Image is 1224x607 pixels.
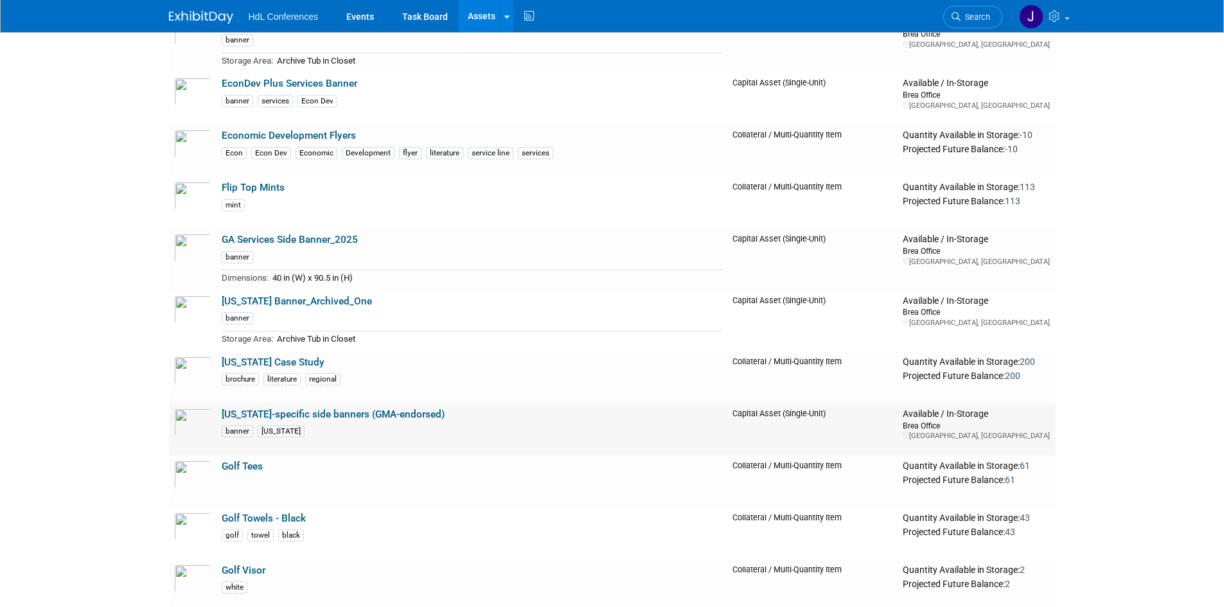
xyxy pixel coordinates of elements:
span: 61 [1020,461,1030,471]
td: Collateral / Multi-Quantity Item [727,177,898,229]
img: ExhibitDay [169,11,233,24]
div: mint [222,199,245,211]
a: Search [943,6,1002,28]
span: 200 [1020,356,1035,367]
div: service line [468,147,513,159]
span: 40 in (W) x 90.5 in (H) [272,273,353,283]
div: black [278,529,304,541]
a: [US_STATE]-specific side banners (GMA-endorsed) [222,409,445,420]
div: Available / In-Storage [903,234,1050,245]
div: Brea Office [903,306,1050,317]
div: Quantity Available in Storage: [903,565,1050,576]
span: HdL Conferences [249,12,318,22]
div: towel [247,529,274,541]
div: Quantity Available in Storage: [903,130,1050,141]
div: services [258,95,293,107]
td: Collateral / Multi-Quantity Item [727,351,898,403]
div: [GEOGRAPHIC_DATA], [GEOGRAPHIC_DATA] [903,40,1050,49]
div: brochure [222,373,259,385]
div: literature [263,373,301,385]
td: Archive Tub in Closet [273,331,723,346]
a: Economic Development Flyers [222,130,356,141]
a: EconDev Plus Services Banner [222,78,357,89]
div: banner [222,251,253,263]
div: Brea Office [903,245,1050,256]
span: 113 [1005,196,1020,206]
span: -10 [1005,144,1018,154]
div: flyer [399,147,421,159]
div: [GEOGRAPHIC_DATA], [GEOGRAPHIC_DATA] [903,431,1050,441]
span: 61 [1005,475,1015,485]
a: GA Services Side Banner_2025 [222,234,358,245]
div: Available / In-Storage [903,409,1050,420]
div: Econ Dev [297,95,337,107]
span: 2 [1005,579,1010,589]
div: golf [222,529,243,541]
td: Capital Asset (Single-Unit) [727,73,898,125]
span: -10 [1020,130,1033,140]
div: Economic [296,147,337,159]
div: Quantity Available in Storage: [903,461,1050,472]
a: Golf Tees [222,461,263,472]
td: Capital Asset (Single-Unit) [727,12,898,73]
span: 43 [1005,527,1015,537]
div: Brea Office [903,420,1050,431]
div: Projected Future Balance: [903,193,1050,207]
div: white [222,581,247,594]
a: Golf Visor [222,565,265,576]
td: Dimensions: [222,270,269,285]
td: Collateral / Multi-Quantity Item [727,125,898,177]
div: Projected Future Balance: [903,472,1050,486]
div: Projected Future Balance: [903,524,1050,538]
div: [GEOGRAPHIC_DATA], [GEOGRAPHIC_DATA] [903,318,1050,328]
a: [US_STATE] Case Study [222,356,324,368]
td: Capital Asset (Single-Unit) [727,229,898,290]
div: Available / In-Storage [903,295,1050,307]
td: Capital Asset (Single-Unit) [727,290,898,351]
div: banner [222,425,253,437]
span: Search [961,12,990,22]
span: 2 [1020,565,1025,575]
span: Storage Area: [222,56,273,66]
td: Archive Tub in Closet [273,53,723,67]
div: [GEOGRAPHIC_DATA], [GEOGRAPHIC_DATA] [903,101,1050,110]
div: banner [222,312,253,324]
img: Johnny Nguyen [1019,4,1043,29]
div: Brea Office [903,89,1050,100]
div: Quantity Available in Storage: [903,182,1050,193]
div: Projected Future Balance: [903,368,1050,382]
span: 113 [1020,182,1035,192]
div: services [518,147,553,159]
div: banner [222,34,253,46]
div: banner [222,95,253,107]
span: Storage Area: [222,334,273,344]
a: [US_STATE] Banner_Archived_One [222,295,372,307]
div: Quantity Available in Storage: [903,356,1050,368]
div: literature [426,147,463,159]
div: Development [342,147,395,159]
div: Quantity Available in Storage: [903,513,1050,524]
span: 200 [1005,371,1020,381]
div: [US_STATE] [258,425,305,437]
div: Available / In-Storage [903,78,1050,89]
div: Econ Dev [251,147,291,159]
span: 43 [1020,513,1030,523]
div: regional [305,373,341,385]
div: Projected Future Balance: [903,141,1050,155]
a: Flip Top Mints [222,182,285,193]
div: [GEOGRAPHIC_DATA], [GEOGRAPHIC_DATA] [903,257,1050,267]
td: Collateral / Multi-Quantity Item [727,455,898,507]
a: Golf Towels - Black [222,513,306,524]
td: Capital Asset (Single-Unit) [727,403,898,455]
div: Projected Future Balance: [903,576,1050,590]
td: Collateral / Multi-Quantity Item [727,507,898,559]
div: Econ [222,147,247,159]
div: Brea Office [903,28,1050,39]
